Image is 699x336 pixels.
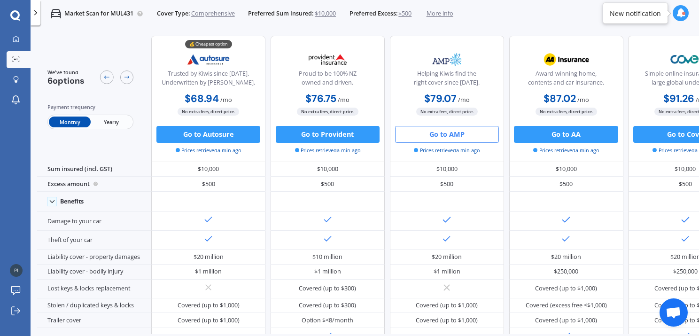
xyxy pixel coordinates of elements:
[300,49,356,70] img: Provident.png
[37,280,151,298] div: Lost keys & locks replacement
[427,9,453,18] span: More info
[535,284,597,293] div: Covered (up to $1,000)
[37,162,151,177] div: Sum insured (incl. GST)
[338,96,349,104] span: / mo
[533,147,599,154] span: Prices retrieved a min ago
[220,96,232,104] span: / mo
[610,8,661,18] div: New notification
[248,9,313,18] span: Preferred Sum Insured:
[37,298,151,313] div: Stolen / duplicated keys & locks
[577,96,589,104] span: / mo
[509,162,623,177] div: $10,000
[10,264,23,277] img: 0ef094392272897ac2ba1422632efd94
[195,267,222,276] div: $1 million
[278,70,377,91] div: Proud to be 100% NZ owned and driven.
[314,267,341,276] div: $1 million
[535,316,597,325] div: Covered (up to $1,000)
[178,108,239,116] span: No extra fees, direct price.
[37,250,151,265] div: Liability cover - property damages
[509,177,623,192] div: $500
[349,9,397,18] span: Preferred Excess:
[51,8,61,19] img: car.f15378c7a67c060ca3f3.svg
[271,177,385,192] div: $500
[302,316,353,325] div: Option $<8/month
[295,147,361,154] span: Prices retrieved a min ago
[312,253,342,261] div: $10 million
[60,198,84,205] div: Benefits
[49,117,90,127] span: Monthly
[37,313,151,328] div: Trailer cover
[514,126,618,143] button: Go to AA
[414,147,480,154] span: Prices retrieved a min ago
[419,49,475,70] img: AMP.webp
[37,177,151,192] div: Excess amount
[299,284,356,293] div: Covered (up to $300)
[37,212,151,231] div: Damage to your car
[315,9,336,18] span: $10,000
[297,108,358,116] span: No extra fees, direct price.
[416,108,478,116] span: No extra fees, direct price.
[159,70,258,91] div: Trusted by Kiwis since [DATE]. Underwritten by [PERSON_NAME].
[178,316,240,325] div: Covered (up to $1,000)
[390,162,504,177] div: $10,000
[91,117,132,127] span: Yearly
[47,75,85,86] span: 6 options
[194,253,224,261] div: $20 million
[395,126,499,143] button: Go to AMP
[538,49,594,70] img: AA.webp
[156,126,260,143] button: Go to Autosure
[64,9,133,18] p: Market Scan for MUL431
[536,108,597,116] span: No extra fees, direct price.
[185,40,232,48] div: 💰 Cheapest option
[178,301,240,310] div: Covered (up to $1,000)
[544,92,576,105] b: $87.02
[673,267,698,276] div: $250,000
[397,70,497,91] div: Helping Kiwis find the right cover since [DATE].
[305,92,336,105] b: $76.75
[554,267,578,276] div: $250,000
[271,162,385,177] div: $10,000
[458,96,470,104] span: / mo
[660,298,688,327] div: Open chat
[37,231,151,250] div: Theft of your car
[551,253,581,261] div: $20 million
[151,177,265,192] div: $500
[416,301,478,310] div: Covered (up to $1,000)
[37,265,151,280] div: Liability cover - bodily injury
[151,162,265,177] div: $10,000
[516,70,616,91] div: Award-winning home, contents and car insurance.
[185,92,219,105] b: $68.94
[191,9,235,18] span: Comprehensive
[432,253,462,261] div: $20 million
[157,9,190,18] span: Cover Type:
[424,92,457,105] b: $79.07
[47,103,134,111] div: Payment frequency
[390,177,504,192] div: $500
[416,316,478,325] div: Covered (up to $1,000)
[526,301,607,310] div: Covered (excess free <$1,000)
[398,9,412,18] span: $500
[299,301,356,310] div: Covered (up to $300)
[47,69,85,76] span: We've found
[663,92,694,105] b: $91.26
[180,49,236,70] img: Autosure.webp
[176,147,241,154] span: Prices retrieved a min ago
[276,126,380,143] button: Go to Provident
[434,267,460,276] div: $1 million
